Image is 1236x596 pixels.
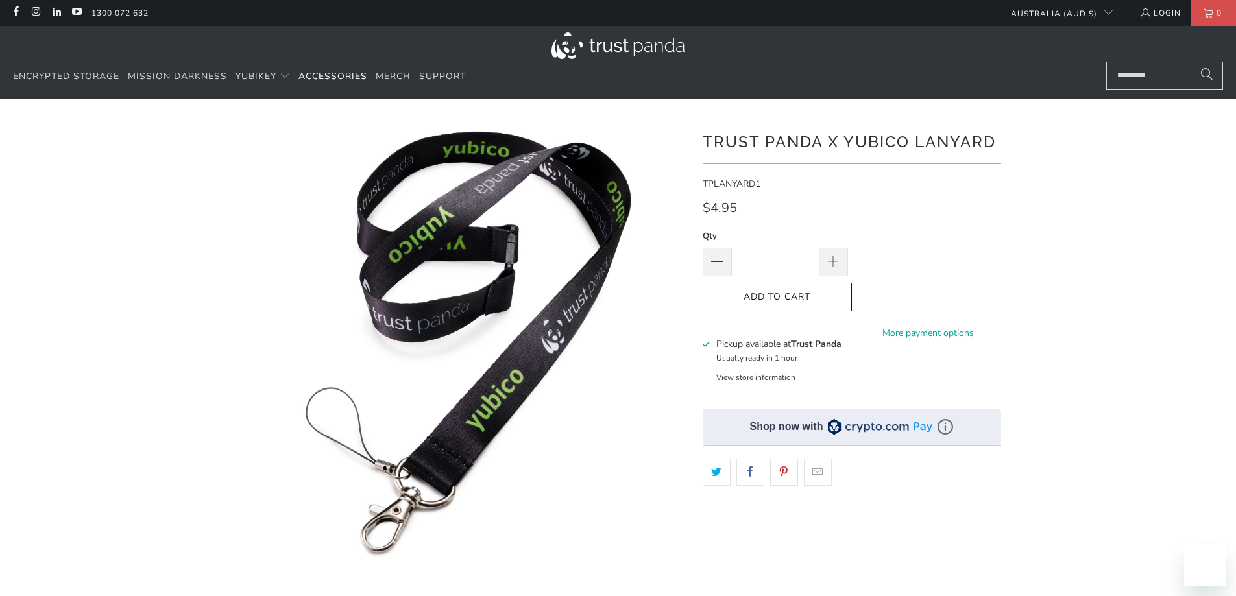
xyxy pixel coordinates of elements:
[716,372,795,383] button: View store information
[703,459,731,486] a: Share this on Twitter
[716,353,797,363] small: Usually ready in 1 hour
[703,229,848,243] label: Qty
[30,8,41,18] a: Trust Panda Australia on Instagram
[13,62,119,92] a: Encrypted Storage
[128,70,227,82] span: Mission Darkness
[71,8,82,18] a: Trust Panda Australia on YouTube
[750,420,823,434] div: Shop now with
[298,62,367,92] a: Accessories
[703,199,737,217] span: $4.95
[770,459,798,486] a: Share this on Pinterest
[1191,62,1223,90] button: Search
[91,6,149,20] a: 1300 072 632
[1184,544,1226,586] iframe: Button to launch messaging window
[236,62,290,92] summary: YubiKey
[703,178,760,190] span: TPLANYARD1
[716,292,838,303] span: Add to Cart
[1139,6,1181,20] a: Login
[298,70,367,82] span: Accessories
[376,70,411,82] span: Merch
[236,70,276,82] span: YubiKey
[856,326,1001,340] a: More payment options
[703,128,1001,154] h1: Trust Panda x Yubico Lanyard
[128,62,227,92] a: Mission Darkness
[13,70,119,82] span: Encrypted Storage
[419,70,466,82] span: Support
[791,338,842,350] b: Trust Panda
[51,8,62,18] a: Trust Panda Australia on LinkedIn
[716,337,842,351] h3: Pickup available at
[419,62,466,92] a: Support
[376,62,411,92] a: Merch
[736,459,764,486] a: Share this on Facebook
[804,459,832,486] a: Email this to a friend
[13,62,466,92] nav: Translation missing: en.navigation.header.main_nav
[236,118,690,572] img: Trust Panda Yubico Lanyard - Trust Panda
[1106,62,1223,90] input: Search...
[10,8,21,18] a: Trust Panda Australia on Facebook
[703,283,852,312] button: Add to Cart
[551,32,685,59] img: Trust Panda Australia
